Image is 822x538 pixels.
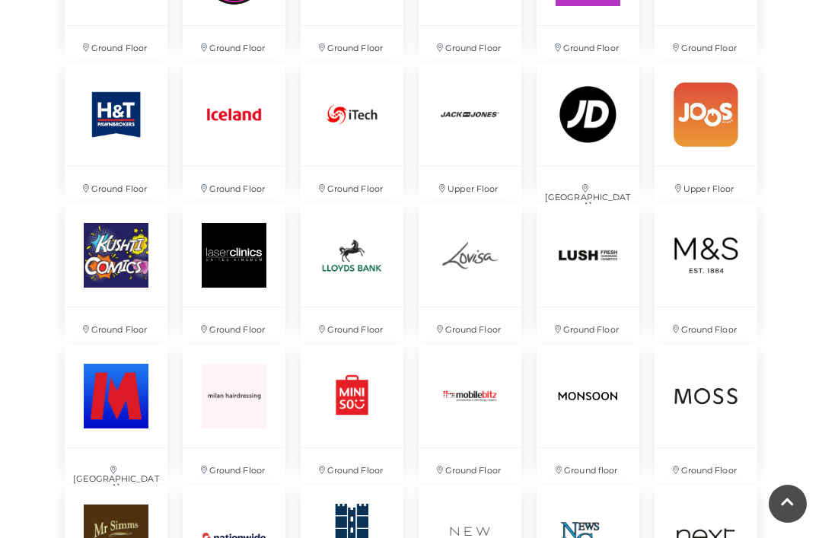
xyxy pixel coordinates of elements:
[411,196,529,337] a: Ground Floor
[57,337,175,478] a: [GEOGRAPHIC_DATA]
[537,307,639,345] p: Ground Floor
[183,26,285,63] p: Ground Floor
[655,448,757,485] p: Ground Floor
[65,307,167,345] p: Ground Floor
[655,26,757,63] p: Ground Floor
[57,56,175,196] a: Ground Floor
[419,307,521,345] p: Ground Floor
[537,26,639,63] p: Ground Floor
[411,337,529,478] a: Ground Floor
[419,26,521,63] p: Ground Floor
[301,307,403,345] p: Ground Floor
[655,307,757,345] p: Ground Floor
[183,307,285,345] p: Ground Floor
[647,56,765,196] a: Upper Floor
[57,196,175,337] a: Ground Floor
[529,196,647,337] a: Ground Floor
[529,56,647,196] a: [GEOGRAPHIC_DATA]
[65,26,167,63] p: Ground Floor
[183,448,285,485] p: Ground Floor
[183,204,285,307] img: Laser Clinic
[301,448,403,485] p: Ground Floor
[529,337,647,478] a: Ground floor
[175,337,293,478] a: Ground Floor
[301,167,403,204] p: Ground Floor
[537,448,639,485] p: Ground floor
[175,196,293,337] a: Laser Clinic Ground Floor
[65,167,167,204] p: Ground Floor
[411,56,529,196] a: Upper Floor
[175,56,293,196] a: Ground Floor
[301,26,403,63] p: Ground Floor
[537,167,639,221] p: [GEOGRAPHIC_DATA]
[655,167,757,204] p: Upper Floor
[183,167,285,204] p: Ground Floor
[293,196,411,337] a: Ground Floor
[419,448,521,485] p: Ground Floor
[293,56,411,196] a: Ground Floor
[419,167,521,204] p: Upper Floor
[647,196,765,337] a: Ground Floor
[65,448,167,502] p: [GEOGRAPHIC_DATA]
[293,337,411,478] a: Ground Floor
[647,337,765,478] a: Ground Floor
